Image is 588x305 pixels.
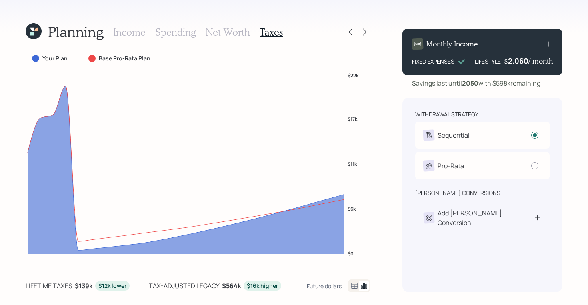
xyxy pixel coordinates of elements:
[528,57,553,66] h4: / month
[48,23,104,40] h1: Planning
[348,115,358,122] tspan: $17k
[462,79,478,88] b: 2050
[412,78,540,88] div: Savings last until with $598k remaining
[412,57,454,66] div: FIXED EXPENSES
[98,282,126,290] div: $12k lower
[415,110,478,118] div: withdrawal strategy
[247,282,278,290] div: $16k higher
[426,40,478,48] h4: Monthly Income
[438,161,464,171] div: Pro-Rata
[438,208,534,227] div: Add [PERSON_NAME] Conversion
[113,26,146,38] h3: Income
[348,72,359,78] tspan: $22k
[475,57,501,66] div: LIFESTYLE
[438,130,470,140] div: Sequential
[348,205,356,212] tspan: $6k
[149,281,220,291] div: tax-adjusted legacy
[504,57,508,66] h4: $
[260,26,283,38] h3: Taxes
[42,54,68,62] label: Your Plan
[348,250,354,257] tspan: $0
[206,26,250,38] h3: Net Worth
[155,26,196,38] h3: Spending
[415,189,500,197] div: [PERSON_NAME] conversions
[26,281,72,291] div: lifetime taxes
[222,281,241,290] b: $564k
[75,281,93,290] b: $139k
[307,282,342,290] div: Future dollars
[99,54,150,62] label: Base Pro-Rata Plan
[508,56,528,66] div: 2,060
[348,160,357,167] tspan: $11k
